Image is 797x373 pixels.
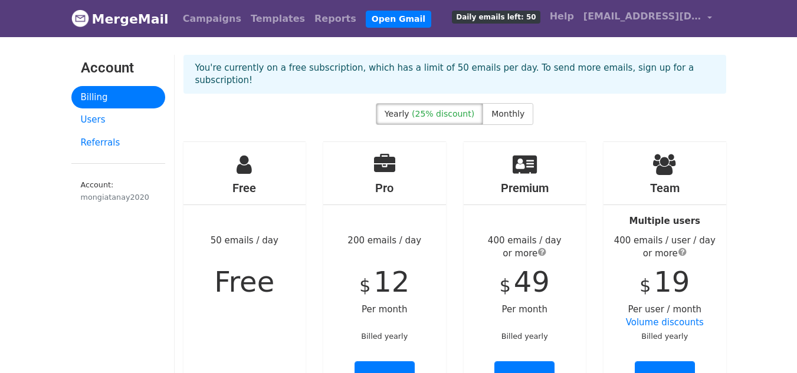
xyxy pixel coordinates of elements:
h4: Premium [464,181,586,195]
h3: Account [81,60,156,77]
a: Users [71,108,165,131]
strong: Multiple users [629,216,700,226]
h4: Team [604,181,726,195]
span: 19 [654,265,690,298]
a: Referrals [71,131,165,154]
a: Reports [310,7,361,31]
span: Monthly [491,109,524,118]
p: You're currently on a free subscription, which has a limit of 50 emails per day. To send more ema... [195,62,714,87]
small: Billed yearly [501,332,548,341]
a: MergeMail [71,6,169,31]
div: 400 emails / user / day or more [604,234,726,260]
h4: Free [183,181,306,195]
a: Templates [246,7,310,31]
a: Campaigns [178,7,246,31]
a: Open Gmail [366,11,431,28]
span: 49 [514,265,550,298]
a: Volume discounts [626,317,704,328]
img: MergeMail logo [71,9,89,27]
span: Daily emails left: 50 [452,11,540,24]
div: mongiatanay2020 [81,192,156,203]
small: Billed yearly [641,332,688,341]
span: (25% discount) [412,109,474,118]
a: Billing [71,86,165,109]
small: Billed yearly [361,332,408,341]
span: $ [639,275,651,296]
h4: Pro [323,181,446,195]
div: 400 emails / day or more [464,234,586,260]
span: [EMAIL_ADDRESS][DOMAIN_NAME] [583,9,701,24]
span: $ [500,275,511,296]
small: Account: [81,180,156,203]
a: [EMAIL_ADDRESS][DOMAIN_NAME] [579,5,717,32]
a: Help [545,5,579,28]
span: 12 [373,265,409,298]
a: Daily emails left: 50 [447,5,545,28]
span: Yearly [385,109,409,118]
span: $ [359,275,370,296]
span: Free [214,265,274,298]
